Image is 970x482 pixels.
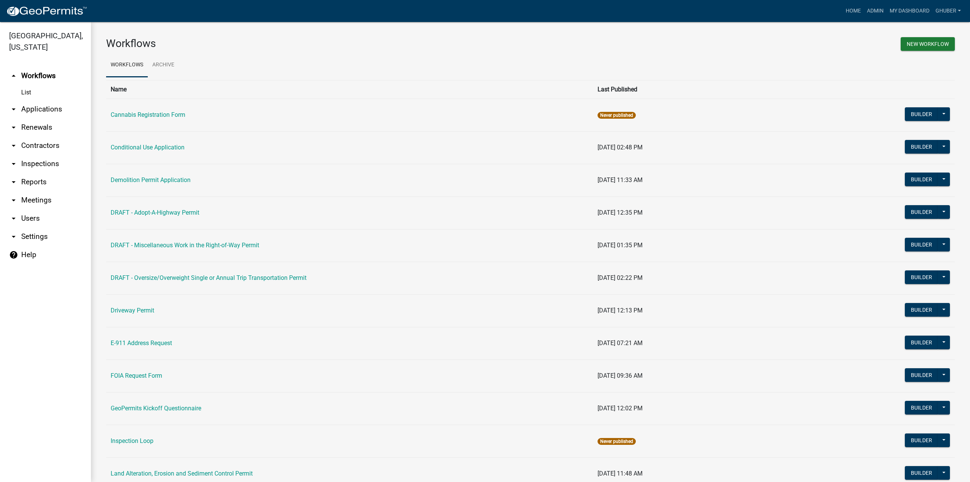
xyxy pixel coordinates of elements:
[905,107,938,121] button: Builder
[111,339,172,347] a: E-911 Address Request
[901,37,955,51] button: New Workflow
[9,123,18,132] i: arrow_drop_down
[9,250,18,259] i: help
[111,209,199,216] a: DRAFT - Adopt-A-Highway Permit
[905,368,938,382] button: Builder
[598,112,636,119] span: Never published
[905,173,938,186] button: Builder
[905,238,938,251] button: Builder
[9,232,18,241] i: arrow_drop_down
[905,270,938,284] button: Builder
[905,303,938,317] button: Builder
[905,336,938,349] button: Builder
[111,307,154,314] a: Driveway Permit
[111,470,253,477] a: Land Alteration, Erosion and Sediment Control Permit
[9,159,18,168] i: arrow_drop_down
[598,274,643,281] span: [DATE] 02:22 PM
[598,470,643,477] span: [DATE] 11:48 AM
[111,111,185,118] a: Cannabis Registration Form
[9,71,18,80] i: arrow_drop_up
[106,37,525,50] h3: Workflows
[905,205,938,219] button: Builder
[905,401,938,414] button: Builder
[111,176,191,184] a: Demolition Permit Application
[905,466,938,480] button: Builder
[598,339,643,347] span: [DATE] 07:21 AM
[111,405,201,412] a: GeoPermits Kickoff Questionnaire
[593,80,824,99] th: Last Published
[106,53,148,77] a: Workflows
[864,4,887,18] a: Admin
[598,144,643,151] span: [DATE] 02:48 PM
[148,53,179,77] a: Archive
[598,372,643,379] span: [DATE] 09:36 AM
[598,176,643,184] span: [DATE] 11:33 AM
[9,196,18,205] i: arrow_drop_down
[9,214,18,223] i: arrow_drop_down
[111,437,153,444] a: Inspection Loop
[9,141,18,150] i: arrow_drop_down
[598,242,643,249] span: [DATE] 01:35 PM
[598,405,643,412] span: [DATE] 12:02 PM
[598,307,643,314] span: [DATE] 12:13 PM
[111,144,185,151] a: Conditional Use Application
[598,438,636,445] span: Never published
[9,177,18,187] i: arrow_drop_down
[905,433,938,447] button: Builder
[887,4,932,18] a: My Dashboard
[111,274,307,281] a: DRAFT - Oversize/Overweight Single or Annual Trip Transportation Permit
[9,105,18,114] i: arrow_drop_down
[843,4,864,18] a: Home
[106,80,593,99] th: Name
[598,209,643,216] span: [DATE] 12:35 PM
[111,242,259,249] a: DRAFT - Miscellaneous Work in the Right-of-Way Permit
[111,372,162,379] a: FOIA Request Form
[905,140,938,154] button: Builder
[932,4,964,18] a: GHuber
